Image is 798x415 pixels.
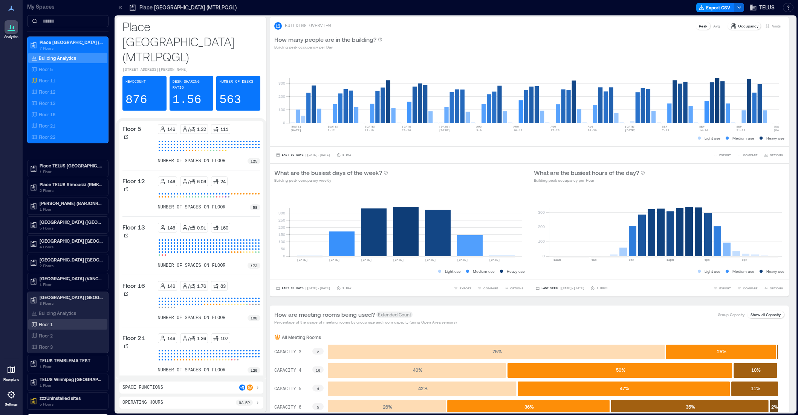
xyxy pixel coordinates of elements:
[40,395,103,401] p: zzzUninstalled sites
[125,93,147,108] p: 876
[220,178,226,184] p: 24
[283,120,285,125] tspan: 0
[327,125,338,128] text: [DATE]
[197,225,206,231] p: 0.91
[274,368,301,373] text: CAPACITY 4
[483,286,498,290] span: COMPARE
[445,268,461,274] p: Light use
[274,177,388,183] p: Building peak occupancy weekly
[122,281,145,290] p: Floor 16
[278,225,285,230] tspan: 200
[40,263,103,269] p: 2 Floors
[274,386,301,392] text: CAPACITY 5
[158,204,226,210] p: number of spaces on floor
[281,246,285,251] tspan: 50
[476,125,482,128] text: AUG
[376,312,413,318] span: Extended Count
[662,129,669,132] text: 7-13
[476,129,482,132] text: 3-9
[538,224,545,229] tspan: 200
[705,268,720,274] p: Light use
[383,404,392,409] text: 26 %
[251,158,257,164] p: 125
[365,129,374,132] text: 13-19
[39,321,53,327] p: Floor 1
[39,55,76,61] p: Building Analytics
[719,286,731,290] span: EXPORT
[285,23,331,29] p: BUILDING OVERVIEW
[774,125,784,128] text: [DATE]
[188,335,190,341] p: /
[696,3,735,12] button: Export CSV
[735,151,759,159] button: COMPARE
[278,81,285,85] tspan: 300
[629,258,634,261] text: 8am
[699,129,708,132] text: 14-20
[770,286,783,290] span: OPTIONS
[743,153,758,157] span: COMPARE
[489,258,500,261] text: [DATE]
[762,151,784,159] button: OPTIONS
[751,386,760,391] text: 11 %
[771,404,778,409] text: 2 %
[158,158,226,164] p: number of spaces on floor
[167,126,175,132] p: 146
[514,125,519,128] text: AUG
[718,312,744,318] p: Group Capacity
[297,258,308,261] text: [DATE]
[751,367,761,372] text: 10 %
[40,163,103,169] p: Place TELUS [GEOGRAPHIC_DATA] (QUBCPQXG)
[290,129,301,132] text: [DATE]
[460,286,471,290] span: EXPORT
[278,94,285,99] tspan: 200
[219,93,241,108] p: 563
[278,232,285,237] tspan: 150
[686,404,695,409] text: 35 %
[476,284,500,292] button: COMPARE
[770,153,783,157] span: OPTIONS
[591,258,597,261] text: 4am
[122,333,145,342] p: Floor 21
[40,363,103,369] p: 1 Floor
[766,135,784,141] p: Heavy use
[738,23,758,29] p: Occupancy
[197,178,206,184] p: 6.08
[274,35,376,44] p: How many people are in the building?
[2,18,21,41] a: Analytics
[735,284,759,292] button: COMPARE
[732,268,754,274] p: Medium use
[122,124,141,133] p: Floor 5
[473,268,495,274] p: Medium use
[125,79,146,85] p: Headcount
[40,219,103,225] p: [GEOGRAPHIC_DATA] ([GEOGRAPHIC_DATA])
[538,210,545,214] tspan: 300
[40,225,103,231] p: 5 Floors
[736,129,745,132] text: 21-27
[39,310,76,316] p: Building Analytics
[167,225,175,231] p: 146
[662,125,668,128] text: SEP
[507,268,525,274] p: Heavy use
[699,23,707,29] p: Peak
[452,284,473,292] button: EXPORT
[329,258,340,261] text: [DATE]
[274,310,375,319] p: How are meeting rooms being used?
[538,239,545,243] tspan: 100
[274,168,382,177] p: What are the busiest days of the week?
[278,107,285,112] tspan: 100
[40,45,103,51] p: 7 Floors
[253,204,257,210] p: 58
[625,125,636,128] text: [DATE]
[220,126,228,132] p: 111
[251,367,257,373] p: 129
[40,238,103,244] p: [GEOGRAPHIC_DATA] [GEOGRAPHIC_DATA]-4519 (BNBYBCDW)
[550,125,556,128] text: AUG
[365,125,376,128] text: [DATE]
[625,129,636,132] text: [DATE]
[402,129,411,132] text: 20-26
[173,79,211,91] p: Desk-sharing ratio
[122,19,260,64] p: Place [GEOGRAPHIC_DATA] (MTRLPQGL)
[743,286,758,290] span: COMPARE
[1,361,21,384] a: Floorplans
[402,125,413,128] text: [DATE]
